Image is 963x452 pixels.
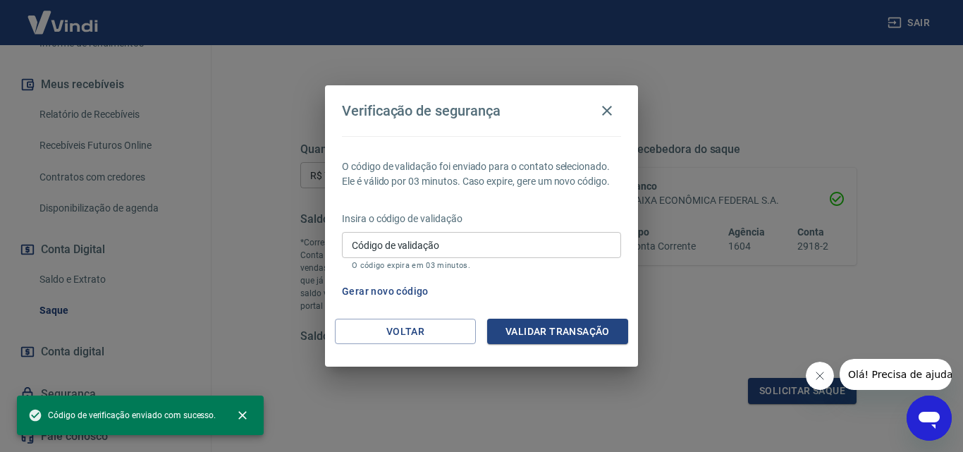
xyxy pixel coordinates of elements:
[907,396,952,441] iframe: Botão para abrir a janela de mensagens
[336,279,434,305] button: Gerar novo código
[342,102,501,119] h4: Verificação de segurança
[342,212,621,226] p: Insira o código de validação
[335,319,476,345] button: Voltar
[806,362,834,390] iframe: Fechar mensagem
[840,359,952,390] iframe: Mensagem da empresa
[352,261,611,270] p: O código expira em 03 minutos.
[8,10,118,21] span: Olá! Precisa de ajuda?
[227,400,258,431] button: close
[342,159,621,189] p: O código de validação foi enviado para o contato selecionado. Ele é válido por 03 minutos. Caso e...
[28,408,216,422] span: Código de verificação enviado com sucesso.
[487,319,628,345] button: Validar transação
